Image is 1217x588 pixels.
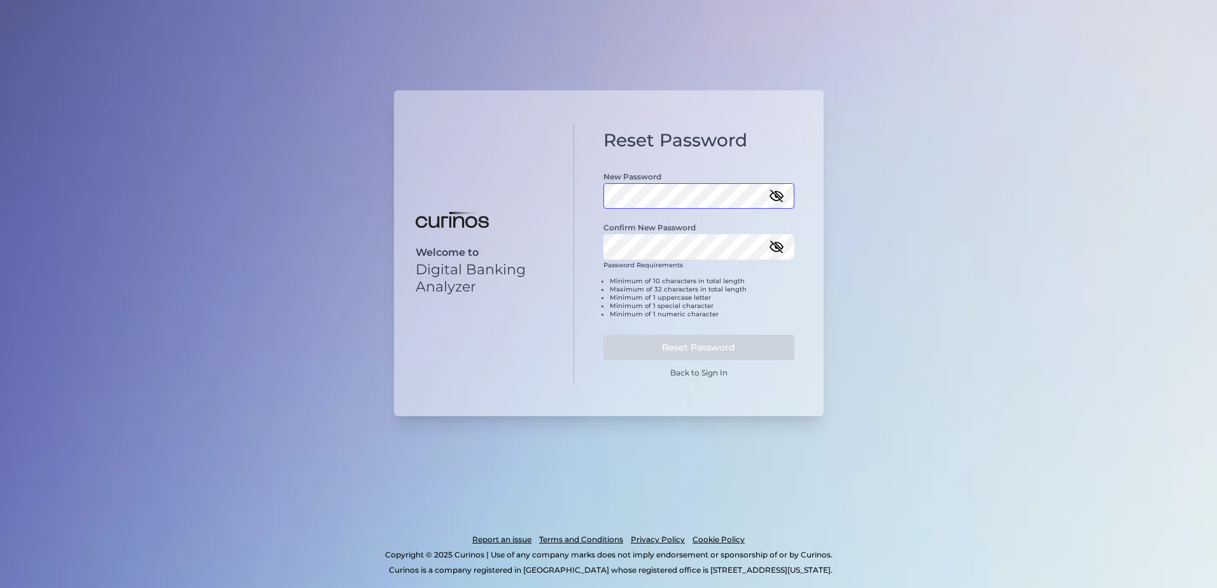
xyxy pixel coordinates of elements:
[610,277,794,285] li: Minimum of 10 characters in total length
[539,532,623,547] a: Terms and Conditions
[472,532,531,547] a: Report an issue
[610,293,794,302] li: Minimum of 1 uppercase letter
[610,285,794,293] li: Maximum of 32 characters in total length
[416,246,552,258] p: Welcome to
[610,302,794,310] li: Minimum of 1 special character
[610,310,794,318] li: Minimum of 1 numeric character
[603,261,794,328] div: Password Requirements
[603,130,794,151] h1: Reset Password
[603,223,696,232] label: Confirm New Password
[603,172,661,181] label: New Password
[416,212,489,228] img: Digital Banking Analyzer
[631,532,685,547] a: Privacy Policy
[66,563,1155,578] p: Curinos is a company registered in [GEOGRAPHIC_DATA] whose registered office is [STREET_ADDRESS][...
[693,532,745,547] a: Cookie Policy
[416,261,552,295] p: Digital Banking Analyzer
[670,368,728,377] a: Back to Sign In
[603,335,794,360] button: Reset Password
[62,547,1155,563] p: Copyright © 2025 Curinos | Use of any company marks does not imply endorsement or sponsorship of ...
